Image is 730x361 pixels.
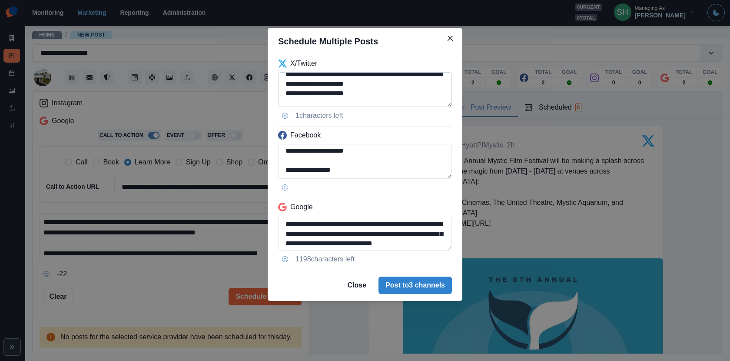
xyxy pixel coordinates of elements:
p: X/Twitter [290,58,317,69]
header: Schedule Multiple Posts [268,28,462,55]
button: Opens Emoji Picker [278,109,292,123]
button: Opens Emoji Picker [278,180,292,194]
p: 1198 characters left [295,254,355,264]
button: Close [340,277,373,294]
p: 1 characters left [295,110,343,121]
button: Close [443,31,457,45]
button: Post to3 channels [378,277,452,294]
p: Google [290,202,313,212]
button: Opens Emoji Picker [278,252,292,266]
p: Facebook [290,130,321,140]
